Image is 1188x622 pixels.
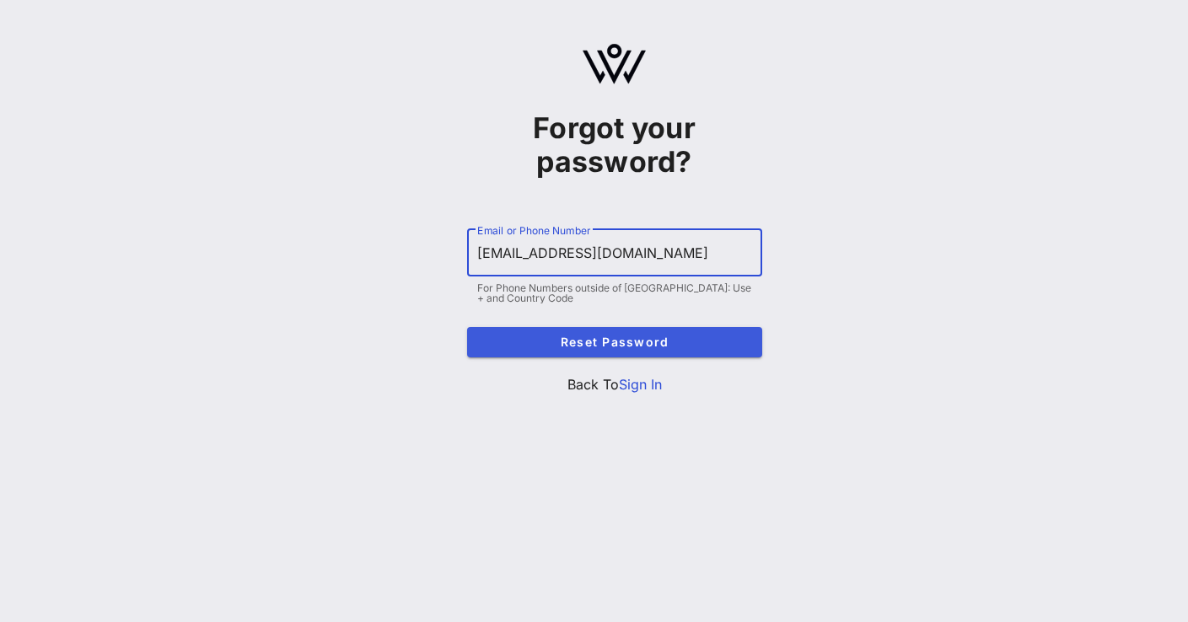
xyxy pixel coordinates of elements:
[477,283,752,303] div: For Phone Numbers outside of [GEOGRAPHIC_DATA]: Use + and Country Code
[583,44,646,84] img: logo.svg
[477,239,752,266] input: Email or Phone Number
[477,224,590,237] label: Email or Phone Number
[467,374,762,394] p: Back To
[481,335,749,349] span: Reset Password
[619,376,662,393] a: Sign In
[467,111,762,179] h1: Forgot your password?
[467,327,762,357] button: Reset Password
